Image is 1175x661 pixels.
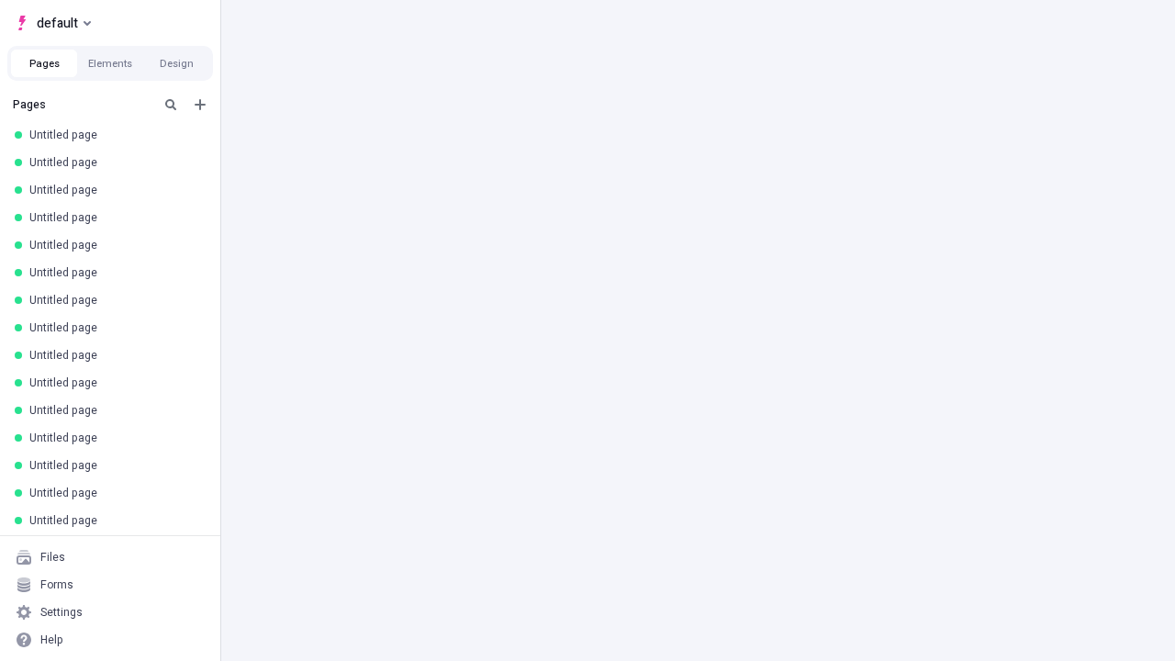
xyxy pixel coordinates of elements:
button: Add new [189,94,211,116]
div: Untitled page [29,458,198,473]
div: Untitled page [29,293,198,308]
div: Untitled page [29,265,198,280]
div: Untitled page [29,183,198,197]
span: default [37,12,78,34]
div: Untitled page [29,155,198,170]
div: Untitled page [29,375,198,390]
div: Untitled page [29,486,198,500]
div: Settings [40,605,83,620]
div: Untitled page [29,348,198,363]
div: Untitled page [29,210,198,225]
div: Help [40,633,63,647]
button: Design [143,50,209,77]
div: Untitled page [29,128,198,142]
button: Pages [11,50,77,77]
div: Untitled page [29,431,198,445]
button: Select site [7,9,98,37]
div: Pages [13,97,152,112]
div: Untitled page [29,513,198,528]
button: Elements [77,50,143,77]
div: Untitled page [29,403,198,418]
div: Files [40,550,65,565]
div: Untitled page [29,238,198,252]
div: Forms [40,577,73,592]
div: Untitled page [29,320,198,335]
